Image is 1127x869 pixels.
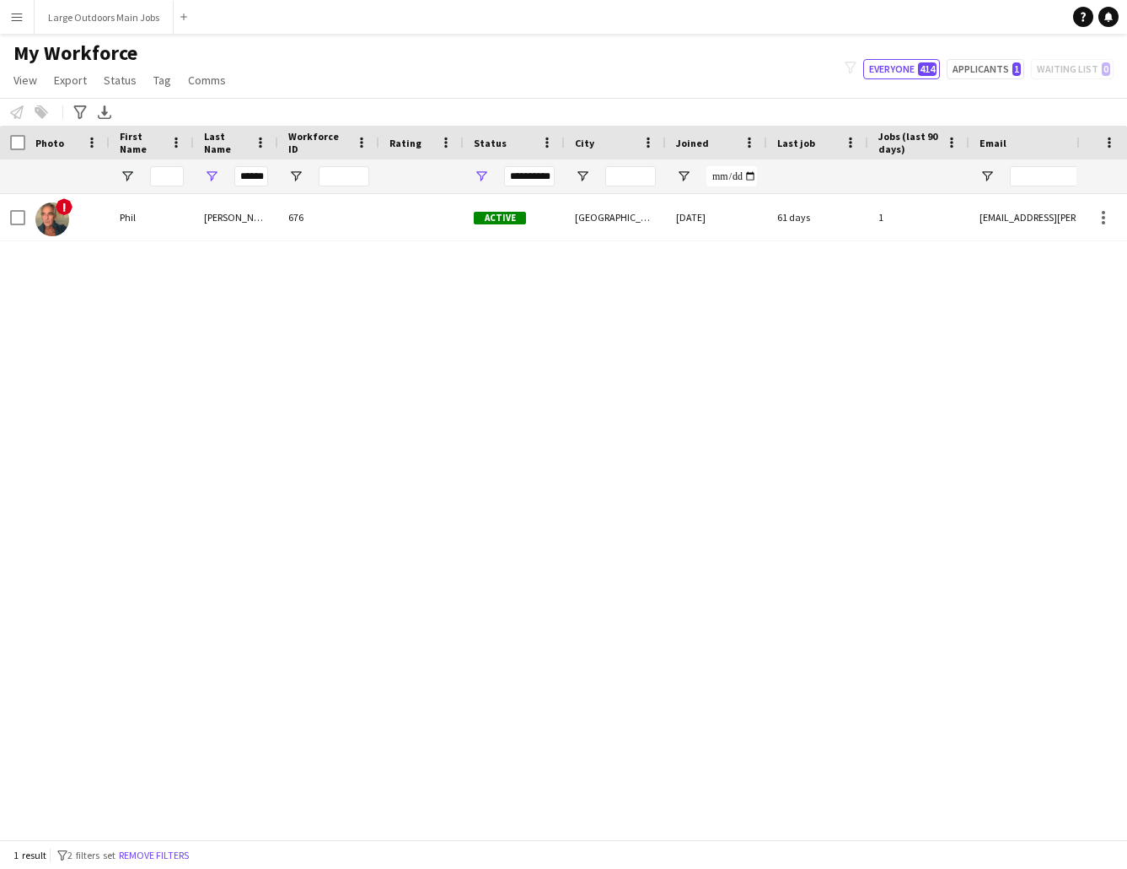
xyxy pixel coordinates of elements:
[565,194,666,240] div: [GEOGRAPHIC_DATA]
[288,169,303,184] button: Open Filter Menu
[947,59,1024,79] button: Applicants1
[868,194,969,240] div: 1
[474,212,526,224] span: Active
[104,73,137,88] span: Status
[70,102,90,122] app-action-btn: Advanced filters
[319,166,369,186] input: Workforce ID Filter Input
[676,169,691,184] button: Open Filter Menu
[13,40,137,66] span: My Workforce
[153,73,171,88] span: Tag
[878,130,939,155] span: Jobs (last 90 days)
[115,846,192,865] button: Remove filters
[150,166,184,186] input: First Name Filter Input
[979,169,995,184] button: Open Filter Menu
[13,73,37,88] span: View
[56,198,72,215] span: !
[120,130,164,155] span: First Name
[474,137,507,149] span: Status
[706,166,757,186] input: Joined Filter Input
[575,169,590,184] button: Open Filter Menu
[288,130,349,155] span: Workforce ID
[97,69,143,91] a: Status
[389,137,421,149] span: Rating
[676,137,709,149] span: Joined
[918,62,936,76] span: 414
[35,1,174,34] button: Large Outdoors Main Jobs
[863,59,940,79] button: Everyone414
[35,202,69,236] img: Phil Christopherson
[67,849,115,861] span: 2 filters set
[147,69,178,91] a: Tag
[767,194,868,240] div: 61 days
[204,169,219,184] button: Open Filter Menu
[474,169,489,184] button: Open Filter Menu
[666,194,767,240] div: [DATE]
[120,169,135,184] button: Open Filter Menu
[7,69,44,91] a: View
[94,102,115,122] app-action-btn: Export XLSX
[35,137,64,149] span: Photo
[234,166,268,186] input: Last Name Filter Input
[194,194,278,240] div: [PERSON_NAME]
[188,73,226,88] span: Comms
[979,137,1006,149] span: Email
[110,194,194,240] div: Phil
[1012,62,1021,76] span: 1
[181,69,233,91] a: Comms
[278,194,379,240] div: 676
[47,69,94,91] a: Export
[605,166,656,186] input: City Filter Input
[575,137,594,149] span: City
[204,130,248,155] span: Last Name
[54,73,87,88] span: Export
[777,137,815,149] span: Last job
